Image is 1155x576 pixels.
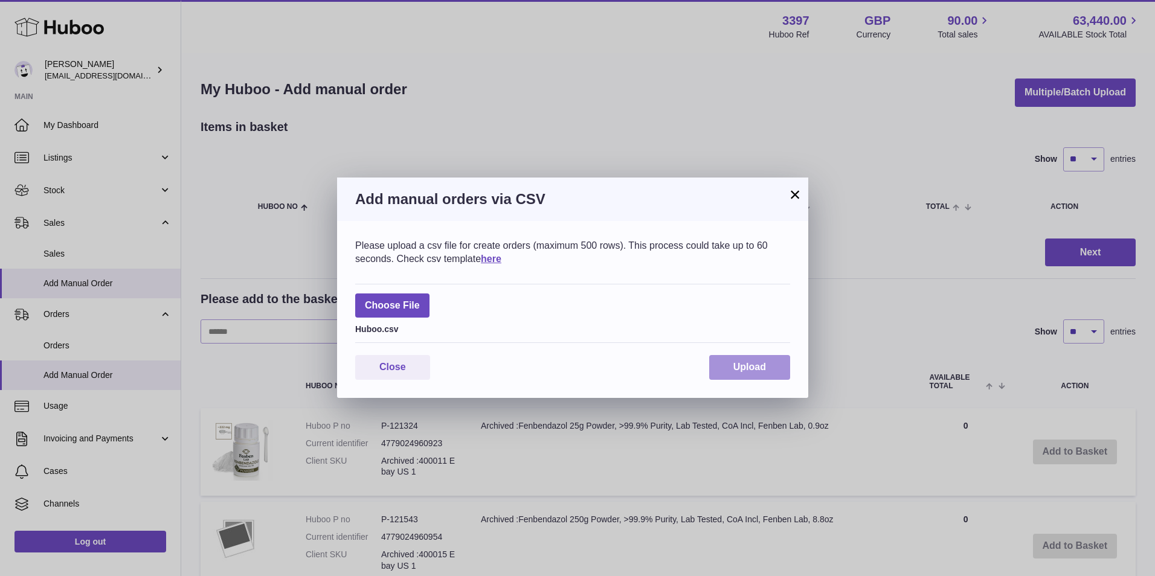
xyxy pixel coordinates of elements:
h3: Add manual orders via CSV [355,190,790,209]
span: Upload [733,362,766,372]
button: × [788,187,802,202]
button: Upload [709,355,790,380]
button: Close [355,355,430,380]
a: here [481,254,501,264]
span: Close [379,362,406,372]
div: Please upload a csv file for create orders (maximum 500 rows). This process could take up to 60 s... [355,239,790,265]
div: Huboo.csv [355,321,790,335]
span: Choose File [355,293,430,318]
